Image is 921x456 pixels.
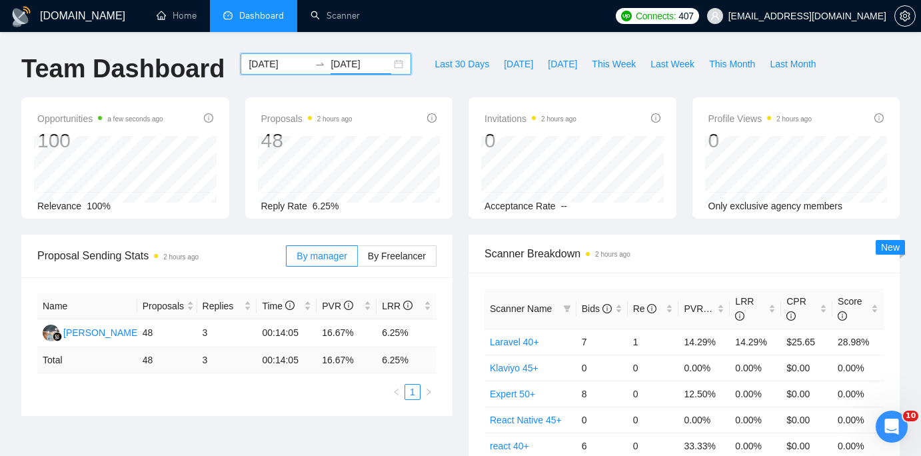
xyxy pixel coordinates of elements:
span: Score [838,296,862,321]
span: info-circle [647,304,656,313]
span: 6.25% [313,201,339,211]
td: 14.29% [730,329,781,355]
button: Last Week [643,53,702,75]
img: gigradar-bm.png [53,332,62,341]
a: AD[PERSON_NAME] Rihi [43,327,159,337]
span: right [425,388,433,396]
td: 6.25 % [377,347,437,373]
img: AD [43,325,59,341]
span: to [315,59,325,69]
img: logo [11,6,32,27]
span: info-circle [786,311,796,321]
span: Acceptance Rate [484,201,556,211]
a: React Native 45+ [490,415,562,425]
a: searchScanner [311,10,360,21]
span: swap-right [315,59,325,69]
td: 0.00% [832,355,884,381]
span: Replies [203,299,242,313]
td: 0.00% [730,381,781,407]
div: 0 [484,128,576,153]
td: 12.50% [678,381,730,407]
iframe: Intercom live chat [876,411,908,443]
span: Bids [582,303,612,314]
td: 7 [576,329,628,355]
a: Expert 50+ [490,389,535,399]
td: 0.00% [832,381,884,407]
input: End date [331,57,391,71]
a: setting [894,11,916,21]
span: info-circle [285,301,295,310]
h1: Team Dashboard [21,53,225,85]
td: 00:14:05 [257,319,317,347]
span: Profile Views [708,111,812,127]
span: CPR [786,296,806,321]
span: Reply Rate [261,201,307,211]
td: 6.25% [377,319,437,347]
span: info-circle [344,301,353,310]
button: [DATE] [496,53,540,75]
span: info-circle [735,311,744,321]
li: Previous Page [389,384,405,400]
td: Total [37,347,137,373]
div: [PERSON_NAME] Rihi [63,325,159,340]
span: PVR [684,303,715,314]
td: 0 [576,407,628,433]
span: Re [633,303,657,314]
input: Start date [249,57,309,71]
td: $0.00 [781,355,832,381]
span: Proposal Sending Stats [37,247,286,264]
span: filter [560,299,574,319]
span: Relevance [37,201,81,211]
td: 0 [576,355,628,381]
span: info-circle [403,301,413,310]
a: Klaviyo 45+ [490,363,538,373]
td: 48 [137,319,197,347]
td: 0.00% [678,355,730,381]
button: This Month [702,53,762,75]
span: Only exclusive agency members [708,201,843,211]
td: 28.98% [832,329,884,355]
span: Opportunities [37,111,163,127]
span: setting [895,11,915,21]
td: 0 [628,407,679,433]
span: filter [563,305,571,313]
span: 10 [903,411,918,421]
span: Dashboard [239,10,284,21]
td: $0.00 [781,381,832,407]
td: $25.65 [781,329,832,355]
a: homeHome [157,10,197,21]
span: Last 30 Days [435,57,489,71]
button: Last 30 Days [427,53,496,75]
span: 407 [678,9,693,23]
span: Time [262,301,294,311]
span: info-circle [874,113,884,123]
span: Last Week [650,57,694,71]
span: info-circle [651,113,660,123]
span: user [710,11,720,21]
img: upwork-logo.png [621,11,632,21]
span: info-circle [427,113,437,123]
span: By manager [297,251,347,261]
button: Last Month [762,53,823,75]
div: 48 [261,128,353,153]
span: PVR [322,301,353,311]
td: 16.67 % [317,347,377,373]
td: 3 [197,347,257,373]
time: a few seconds ago [107,115,163,123]
time: 2 hours ago [317,115,353,123]
span: LRR [382,301,413,311]
span: 100% [87,201,111,211]
span: left [393,388,401,396]
time: 2 hours ago [163,253,199,261]
div: 100 [37,128,163,153]
li: Next Page [421,384,437,400]
span: This Month [709,57,755,71]
th: Proposals [137,293,197,319]
span: info-circle [602,304,612,313]
span: Proposals [261,111,353,127]
span: Invitations [484,111,576,127]
span: Connects: [636,9,676,23]
span: info-circle [838,311,847,321]
button: [DATE] [540,53,584,75]
td: 3 [197,319,257,347]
